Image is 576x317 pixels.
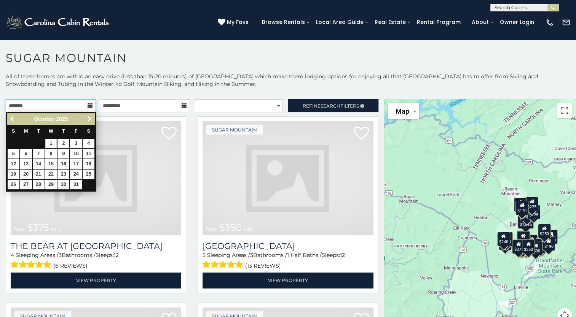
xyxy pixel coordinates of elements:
a: 21 [33,170,45,179]
a: 15 [45,159,57,169]
a: View Property [203,273,373,288]
div: $125 [527,205,540,219]
span: October [34,116,55,122]
a: Add to favorites [161,126,177,142]
span: Monday [24,128,28,134]
a: Rental Program [413,16,464,28]
a: 27 [20,180,32,189]
div: $300 [517,231,530,245]
a: Browse Rentals [258,16,309,28]
div: $210 [500,231,513,246]
a: 9 [57,149,69,158]
img: White-1-2.png [6,15,111,30]
a: 22 [45,170,57,179]
a: Local Area Guide [312,16,367,28]
a: 31 [70,180,82,189]
a: 30 [57,180,69,189]
h3: The Bear At Sugar Mountain [11,241,181,251]
div: $350 [520,206,533,221]
a: [GEOGRAPHIC_DATA] [203,241,373,251]
a: 8 [45,149,57,158]
span: Sunday [12,128,15,134]
a: 10 [70,149,82,158]
div: $225 [525,197,538,211]
div: $1,095 [518,214,534,229]
div: $240 [497,231,510,246]
div: $350 [520,240,533,254]
div: $170 [515,200,528,215]
div: $375 [512,239,525,254]
a: 28 [33,180,45,189]
a: 23 [57,170,69,179]
span: 3 [59,252,62,258]
a: Next [85,114,94,124]
div: $155 [515,239,528,254]
a: 7 [33,149,45,158]
div: $190 [542,236,555,250]
span: Tuesday [37,128,40,134]
span: Saturday [87,128,90,134]
a: RefineSearchFilters [288,99,378,112]
div: $250 [538,223,550,238]
a: Real Estate [371,16,410,28]
a: About [468,16,493,28]
a: The Bear At [GEOGRAPHIC_DATA] [11,241,181,251]
span: Map [396,107,409,115]
span: daily [243,226,254,232]
a: Previous [8,114,18,124]
span: My Favs [227,18,249,26]
a: Grouse Moor Lodge from $350 daily [203,121,373,235]
a: 3 [70,139,82,148]
span: Friday [75,128,78,134]
div: $350 [522,239,535,254]
a: 29 [45,180,57,189]
a: 20 [20,170,32,179]
span: Next [86,116,93,122]
div: $195 [533,239,546,253]
a: My Favs [218,18,251,27]
span: from [14,226,26,232]
div: Sleeping Areas / Bathrooms / Sleeps: [11,251,181,271]
span: Thursday [62,128,65,134]
a: 25 [83,170,94,179]
span: 4 [11,252,14,258]
a: 18 [83,159,94,169]
div: $200 [524,235,537,249]
a: 24 [70,170,82,179]
a: 16 [57,159,69,169]
div: $155 [545,230,558,244]
span: 12 [114,252,119,258]
span: daily [51,226,61,232]
span: Previous [10,116,16,122]
img: mail-regular-white.png [562,18,570,27]
div: $500 [529,241,542,255]
span: (6 reviews) [53,261,88,271]
h3: Grouse Moor Lodge [203,241,373,251]
a: 26 [8,180,19,189]
a: 14 [33,159,45,169]
img: Grouse Moor Lodge [203,121,373,235]
button: Change map style [388,103,419,119]
span: Wednesday [49,128,53,134]
a: 13 [20,159,32,169]
a: 19 [8,170,19,179]
span: 5 [203,252,206,258]
div: Sleeping Areas / Bathrooms / Sleeps: [203,251,373,271]
span: $350 [219,222,242,233]
button: Toggle fullscreen view [557,103,572,118]
a: 4 [83,139,94,148]
span: 12 [340,252,345,258]
span: Refine Filters [303,103,359,109]
span: Search [321,103,340,109]
a: View Property [11,273,181,288]
a: 17 [70,159,82,169]
span: $375 [27,222,49,233]
img: phone-regular-white.png [546,18,554,27]
a: 6 [20,149,32,158]
a: 2 [57,139,69,148]
a: Sugar Mountain [206,125,263,135]
span: (13 reviews) [245,261,281,271]
a: Owner Login [496,16,538,28]
div: $265 [517,230,530,245]
span: 1 Half Baths / [287,252,322,258]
